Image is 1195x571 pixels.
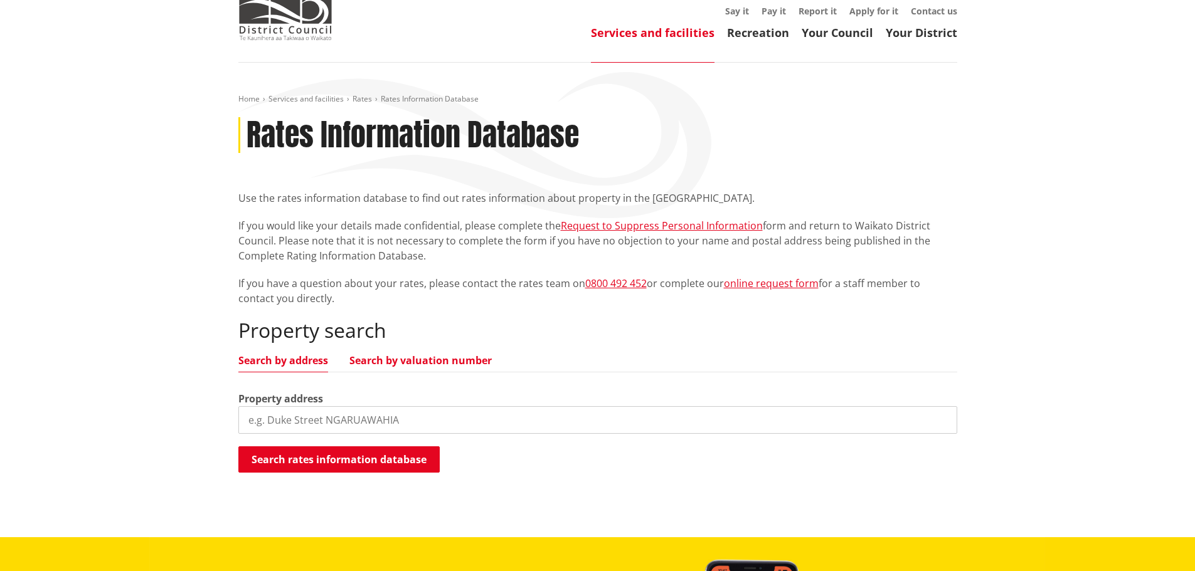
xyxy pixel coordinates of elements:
a: Report it [799,5,837,17]
iframe: Messenger Launcher [1137,518,1182,563]
a: Search by valuation number [349,355,492,365]
a: online request form [724,276,819,290]
p: If you have a question about your rates, please contact the rates team on or complete our for a s... [238,276,957,306]
span: Rates Information Database [381,93,479,104]
a: Services and facilities [268,93,344,104]
a: Pay it [762,5,786,17]
a: 0800 492 452 [585,276,647,290]
h2: Property search [238,318,957,342]
nav: breadcrumb [238,94,957,105]
a: Search by address [238,355,328,365]
p: Use the rates information database to find out rates information about property in the [GEOGRAPHI... [238,191,957,206]
a: Say it [725,5,749,17]
a: Your District [886,25,957,40]
h1: Rates Information Database [247,117,579,154]
a: Services and facilities [591,25,714,40]
a: Apply for it [849,5,898,17]
a: Recreation [727,25,789,40]
a: Your Council [802,25,873,40]
label: Property address [238,391,323,406]
input: e.g. Duke Street NGARUAWAHIA [238,406,957,434]
a: Request to Suppress Personal Information [561,219,763,233]
a: Rates [353,93,372,104]
p: If you would like your details made confidential, please complete the form and return to Waikato ... [238,218,957,263]
a: Home [238,93,260,104]
a: Contact us [911,5,957,17]
button: Search rates information database [238,446,440,473]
